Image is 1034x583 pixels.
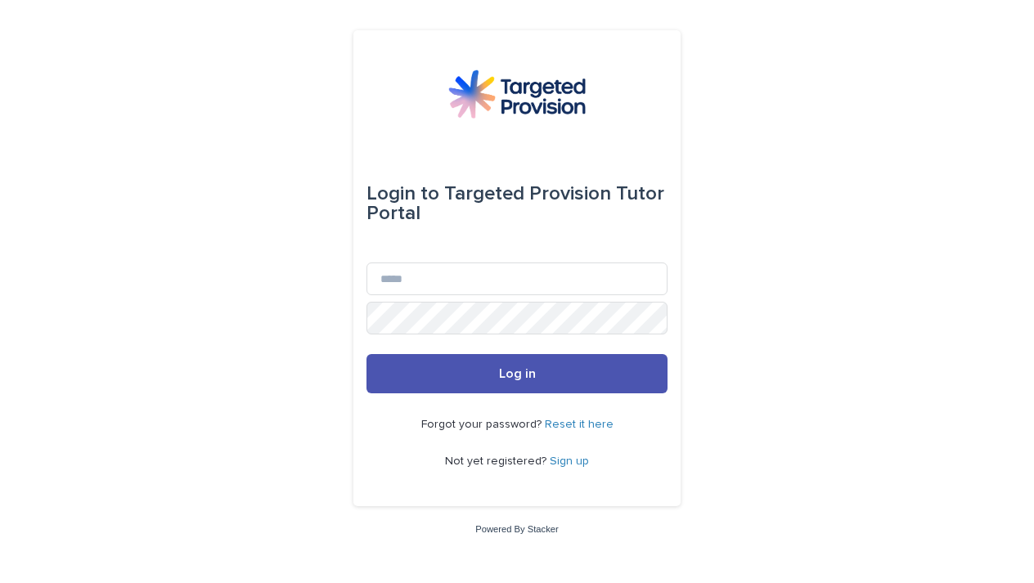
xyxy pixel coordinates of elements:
[550,455,589,467] a: Sign up
[475,524,558,534] a: Powered By Stacker
[499,367,536,380] span: Log in
[445,455,550,467] span: Not yet registered?
[366,354,668,393] button: Log in
[366,184,439,204] span: Login to
[448,70,586,119] img: M5nRWzHhSzIhMunXDL62
[545,419,614,430] a: Reset it here
[421,419,545,430] span: Forgot your password?
[366,171,668,236] div: Targeted Provision Tutor Portal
